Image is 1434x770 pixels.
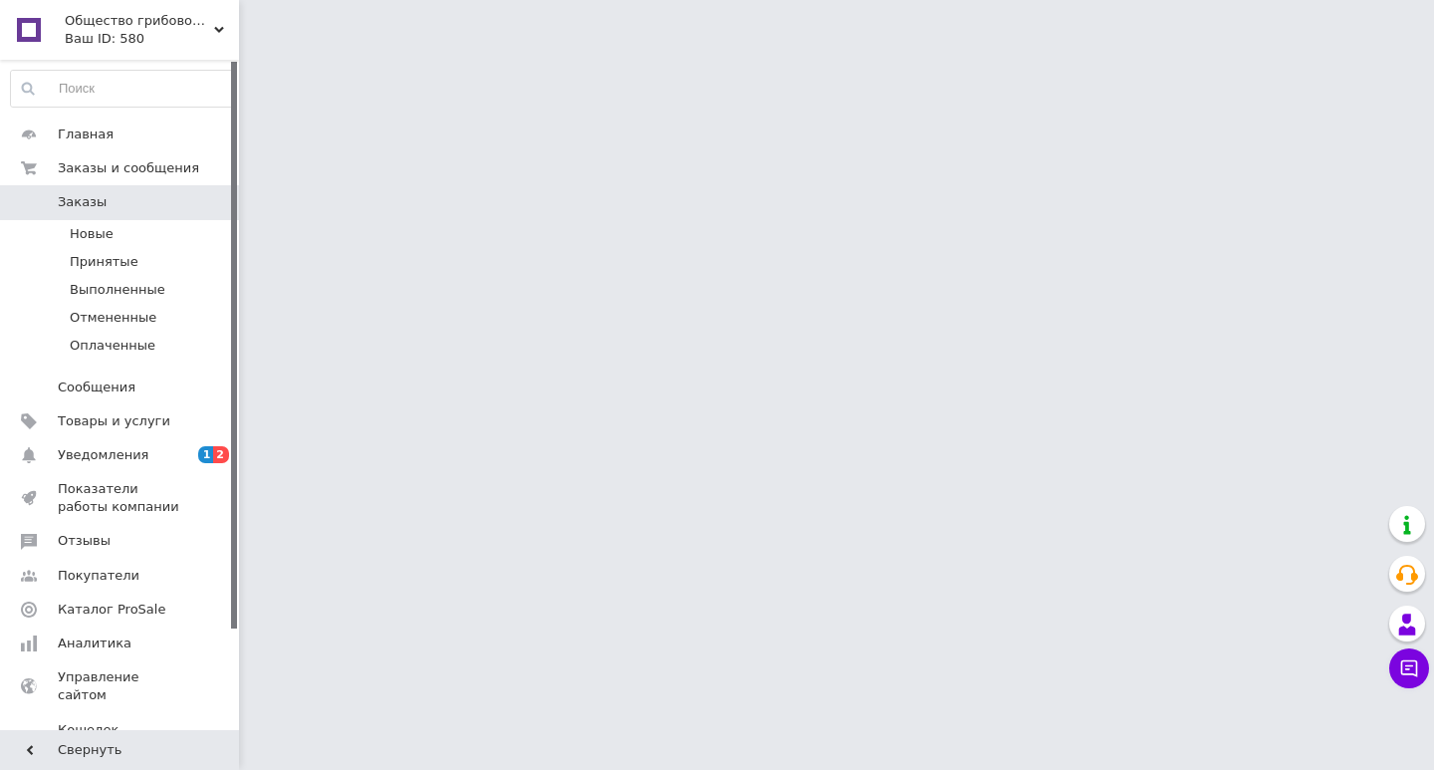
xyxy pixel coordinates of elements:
span: Отмененные [70,309,156,327]
span: Заказы и сообщения [58,159,199,177]
span: Главная [58,126,114,143]
input: Поиск [11,71,234,107]
span: Показатели работы компании [58,480,184,516]
span: Каталог ProSale [58,601,165,619]
span: Аналитика [58,635,131,652]
span: Оплаченные [70,337,155,355]
span: Отзывы [58,532,111,550]
span: Управление сайтом [58,668,184,704]
span: Новые [70,225,114,243]
span: 1 [198,446,214,463]
div: Ваш ID: 580 [65,30,239,48]
span: Кошелек компании [58,721,184,757]
span: Принятые [70,253,138,271]
span: Товары и услуги [58,412,170,430]
span: Покупатели [58,567,139,585]
span: 2 [213,446,229,463]
span: Сообщения [58,379,135,396]
button: Чат с покупателем [1389,648,1429,688]
span: Выполненные [70,281,165,299]
span: Общество грибоводов [65,12,214,30]
span: Заказы [58,193,107,211]
span: Уведомления [58,446,148,464]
